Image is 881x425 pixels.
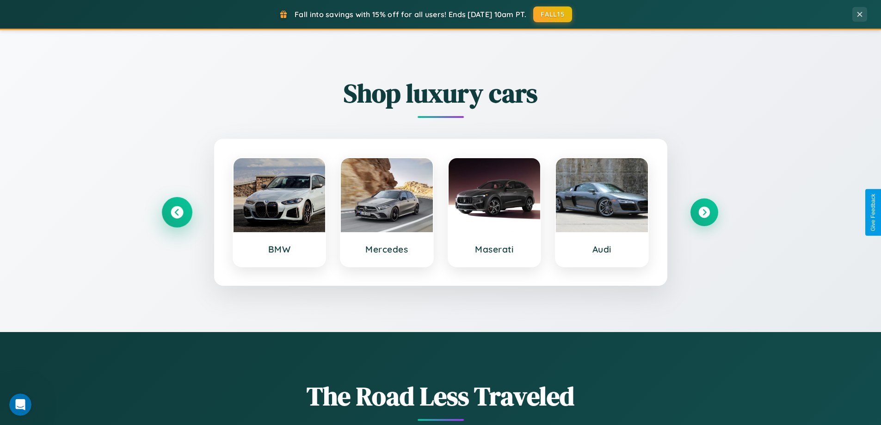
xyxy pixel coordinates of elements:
[565,244,639,255] h3: Audi
[870,194,876,231] div: Give Feedback
[295,10,526,19] span: Fall into savings with 15% off for all users! Ends [DATE] 10am PT.
[163,378,718,414] h1: The Road Less Traveled
[163,75,718,111] h2: Shop luxury cars
[533,6,572,22] button: FALL15
[243,244,316,255] h3: BMW
[9,394,31,416] iframe: Intercom live chat
[350,244,424,255] h3: Mercedes
[458,244,531,255] h3: Maserati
